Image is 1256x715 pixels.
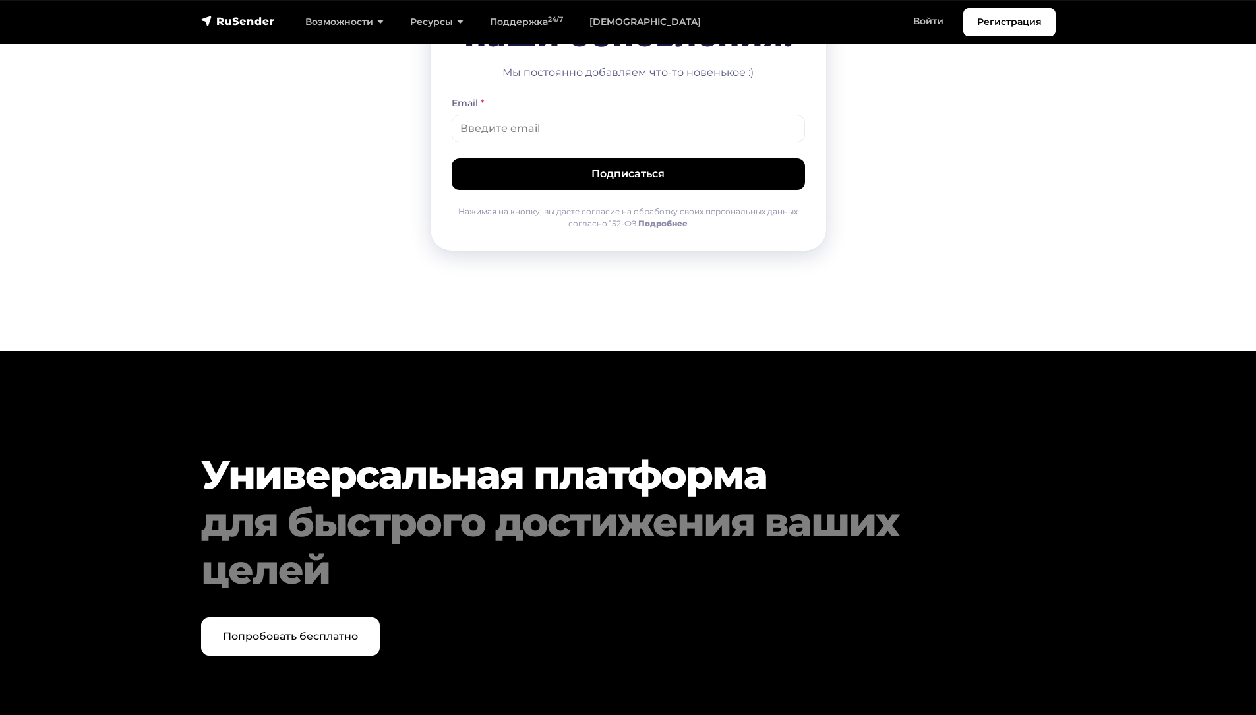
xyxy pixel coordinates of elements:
[638,218,688,228] a: Подробнее
[452,115,805,142] input: Введите email
[201,451,983,594] h2: Универсальная платформа
[900,8,957,35] a: Войти
[548,15,563,24] sup: 24/7
[201,499,983,594] div: для быстрого достижения ваших целей
[576,9,714,36] a: [DEMOGRAPHIC_DATA]
[452,96,805,109] div: Email
[452,158,805,190] button: Подписаться
[201,617,380,656] a: Попробовать бесплатно
[452,65,805,80] div: Мы постоянно добавляем что-то новенькое :)
[452,206,805,230] p: Нажимая на кнопку, вы даете согласие на обработку своих персональных данных согласно 152-ФЗ.
[201,15,275,28] img: RuSender
[397,9,477,36] a: Ресурсы
[292,9,397,36] a: Возможности
[477,9,576,36] a: Поддержка24/7
[963,8,1056,36] a: Регистрация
